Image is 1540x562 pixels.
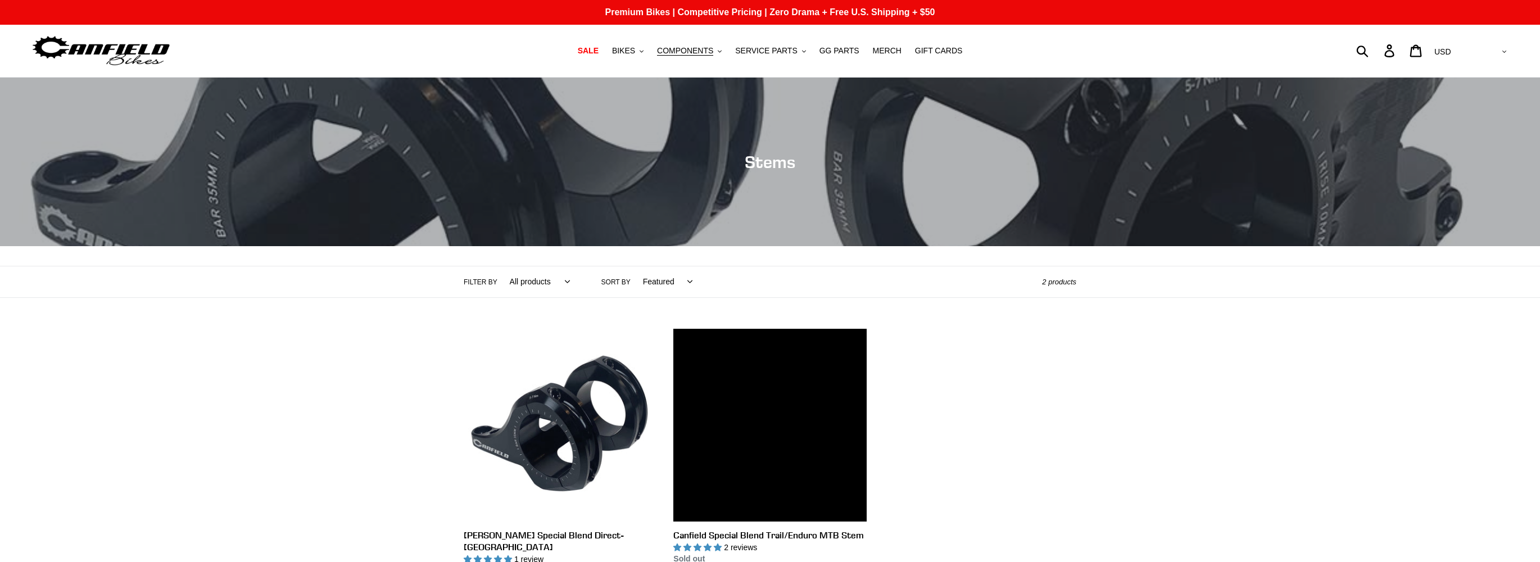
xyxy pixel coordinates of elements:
span: GIFT CARDS [915,46,963,56]
span: SALE [578,46,599,56]
button: BIKES [606,43,649,58]
input: Search [1362,38,1391,63]
label: Filter by [464,277,497,287]
a: GG PARTS [814,43,865,58]
a: GIFT CARDS [909,43,968,58]
span: Stems [745,152,795,172]
span: COMPONENTS [657,46,713,56]
img: Canfield Bikes [31,33,171,69]
a: SALE [572,43,604,58]
span: BIKES [612,46,635,56]
button: SERVICE PARTS [730,43,811,58]
span: MERCH [873,46,902,56]
span: GG PARTS [819,46,859,56]
label: Sort by [601,277,631,287]
span: SERVICE PARTS [735,46,797,56]
a: MERCH [867,43,907,58]
span: 2 products [1042,278,1076,286]
button: COMPONENTS [651,43,727,58]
